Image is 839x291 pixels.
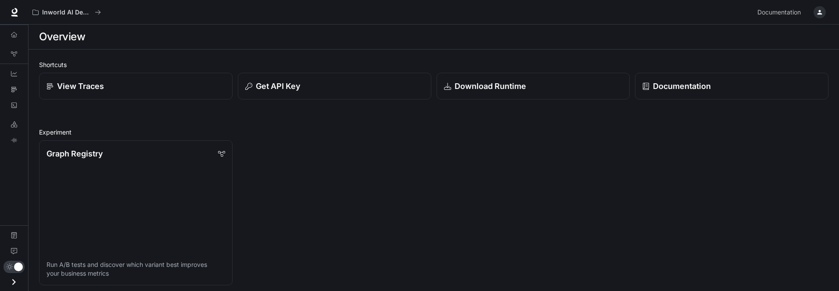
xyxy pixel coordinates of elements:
[653,80,711,92] p: Documentation
[4,244,25,258] a: Feedback
[4,273,24,291] button: Open drawer
[4,47,25,61] a: Graph Registry
[4,117,25,131] a: LLM Playground
[42,9,91,16] p: Inworld AI Demos
[757,7,801,18] span: Documentation
[39,60,828,69] h2: Shortcuts
[39,128,828,137] h2: Experiment
[47,148,103,160] p: Graph Registry
[39,140,233,285] a: Graph RegistryRun A/B tests and discover which variant best improves your business metrics
[635,73,828,99] a: Documentation
[4,28,25,42] a: Overview
[4,228,25,242] a: Documentation
[39,28,85,46] h1: Overview
[39,73,233,99] a: View Traces
[14,262,23,271] span: Dark mode toggle
[57,80,104,92] p: View Traces
[47,260,225,278] p: Run A/B tests and discover which variant best improves your business metrics
[238,73,431,99] button: Get API Key
[455,80,526,92] p: Download Runtime
[4,82,25,96] a: Traces
[437,73,630,99] a: Download Runtime
[754,4,807,21] a: Documentation
[29,4,105,21] button: All workspaces
[4,98,25,112] a: Logs
[4,67,25,81] a: Dashboards
[4,133,25,147] a: TTS Playground
[256,80,300,92] p: Get API Key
